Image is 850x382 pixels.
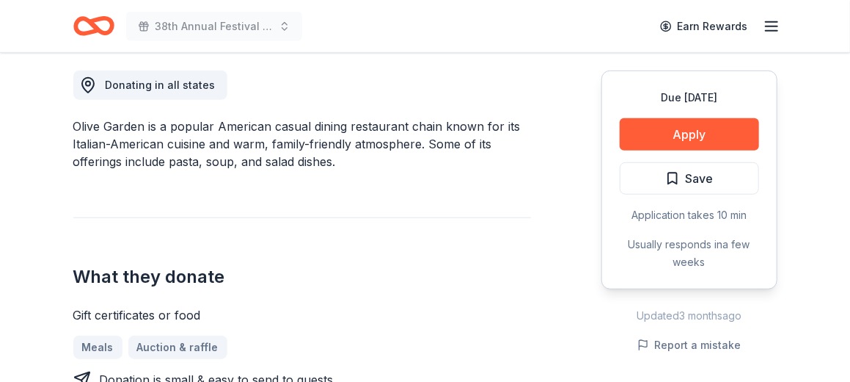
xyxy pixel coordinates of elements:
[73,265,531,289] h2: What they donate
[73,336,122,359] a: Meals
[126,12,302,41] button: 38th Annual Festival of Trees
[620,89,759,107] div: Due [DATE]
[73,118,531,170] div: Olive Garden is a popular American casual dining restaurant chain known for its Italian-American ...
[155,18,273,35] span: 38th Annual Festival of Trees
[637,336,741,354] button: Report a mistake
[601,307,777,325] div: Updated 3 months ago
[651,13,757,40] a: Earn Rewards
[620,118,759,151] button: Apply
[73,306,531,324] div: Gift certificates or food
[73,9,114,43] a: Home
[686,169,714,188] span: Save
[128,336,227,359] a: Auction & raffle
[106,79,216,91] span: Donating in all states
[620,162,759,195] button: Save
[620,236,759,271] div: Usually responds in a few weeks
[620,206,759,224] div: Application takes 10 min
